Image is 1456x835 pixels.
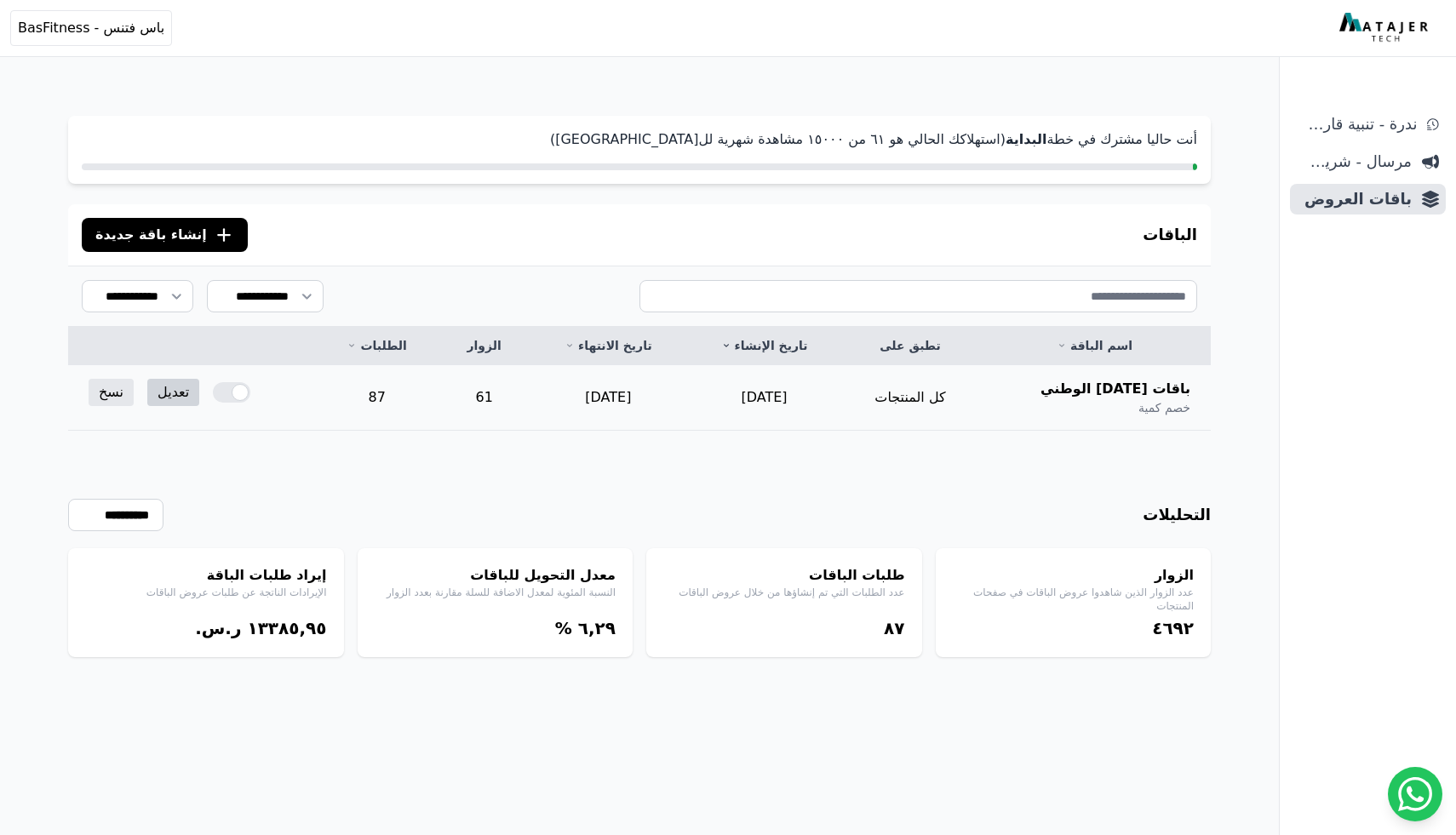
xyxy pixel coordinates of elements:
h4: الزوار [953,565,1195,586]
h4: طلبات الباقات [663,565,905,586]
p: عدد الطلبات التي تم إنشاؤها من خلال عروض الباقات [663,586,905,599]
img: MatajerTech Logo [1339,13,1432,43]
span: خصم كمية [1138,399,1190,416]
strong: البداية [1006,131,1046,147]
bdi: ٦,٢٩ [578,618,616,638]
p: أنت حاليا مشترك في خطة (استهلاكك الحالي هو ٦١ من ١٥۰۰۰ مشاهدة شهرية لل[GEOGRAPHIC_DATA]) [82,129,1197,150]
p: النسبة المئوية لمعدل الاضافة للسلة مقارنة بعدد الزوار [375,586,616,599]
h3: التحليلات [1143,503,1211,527]
a: نسخ [89,379,134,406]
button: باس فتنس - BasFitness [10,10,172,46]
span: باس فتنس - BasFitness [18,18,164,38]
span: ر.س. [195,618,241,638]
div: ٨٧ [663,616,905,640]
div: ٤٦٩٢ [953,616,1195,640]
td: 87 [315,365,438,431]
td: كل المنتجات [842,365,978,431]
h4: إيراد طلبات الباقة [85,565,327,586]
p: الإيرادات الناتجة عن طلبات عروض الباقات [85,586,327,599]
span: باقات العروض [1297,187,1412,211]
button: إنشاء باقة جديدة [82,218,248,252]
p: عدد الزوار الذين شاهدوا عروض الباقات في صفحات المنتجات [953,586,1195,613]
th: الزوار [439,327,530,365]
h4: معدل التحويل للباقات [375,565,616,586]
td: [DATE] [530,365,687,431]
a: تاريخ الانتهاء [551,337,667,354]
span: باقات [DATE] الوطني [1040,379,1190,399]
a: الطلبات [335,337,417,354]
span: إنشاء باقة جديدة [95,225,207,245]
td: [DATE] [686,365,842,431]
th: تطبق على [842,327,978,365]
a: تاريخ الإنشاء [707,337,822,354]
h3: الباقات [1143,223,1197,247]
bdi: ١۳۳٨٥,٩٥ [247,618,326,638]
span: مرسال - شريط دعاية [1297,150,1412,174]
td: 61 [439,365,530,431]
span: ندرة - تنبية قارب علي النفاذ [1297,112,1417,136]
a: اسم الباقة [999,337,1190,354]
a: تعديل [147,379,199,406]
span: % [555,618,572,638]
